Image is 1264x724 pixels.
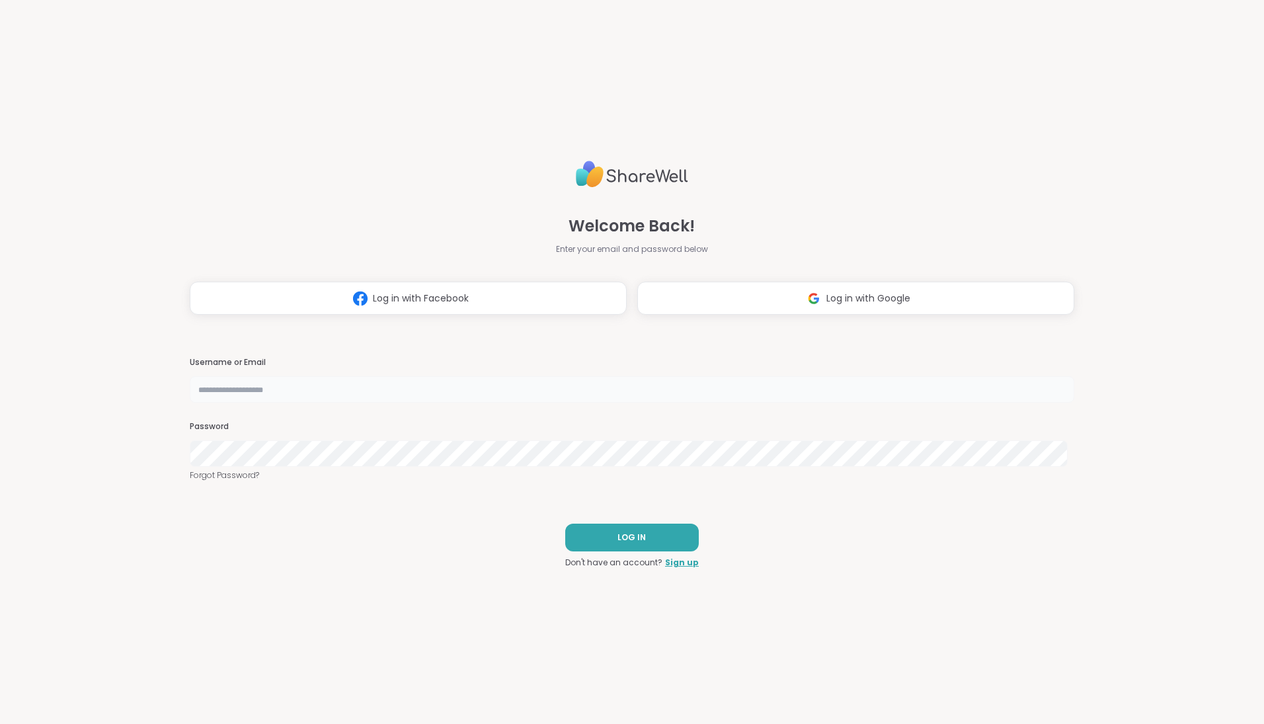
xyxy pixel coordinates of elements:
span: Log in with Google [826,292,910,305]
button: Log in with Google [637,282,1074,315]
h3: Password [190,421,1074,432]
a: Sign up [665,557,699,569]
a: Forgot Password? [190,469,1074,481]
h3: Username or Email [190,357,1074,368]
button: LOG IN [565,524,699,551]
span: Log in with Facebook [373,292,469,305]
span: Welcome Back! [569,214,695,238]
span: LOG IN [617,532,646,543]
span: Enter your email and password below [556,243,708,255]
img: ShareWell Logo [576,155,688,193]
img: ShareWell Logomark [348,286,373,311]
button: Log in with Facebook [190,282,627,315]
img: ShareWell Logomark [801,286,826,311]
span: Don't have an account? [565,557,662,569]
